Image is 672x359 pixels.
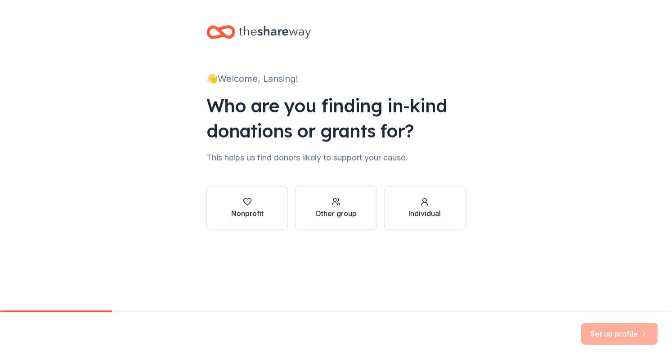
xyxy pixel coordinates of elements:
button: Other group [295,186,376,230]
div: Nonprofit [231,208,264,219]
div: This helps us find donors likely to support your cause. [206,151,466,165]
div: 👋 Welcome, Lansing! [206,71,466,86]
div: Who are you finding in-kind donations or grants for? [206,93,466,143]
button: Individual [384,186,466,230]
div: Individual [408,208,441,219]
div: Other group [315,208,357,219]
button: Nonprofit [206,186,288,230]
